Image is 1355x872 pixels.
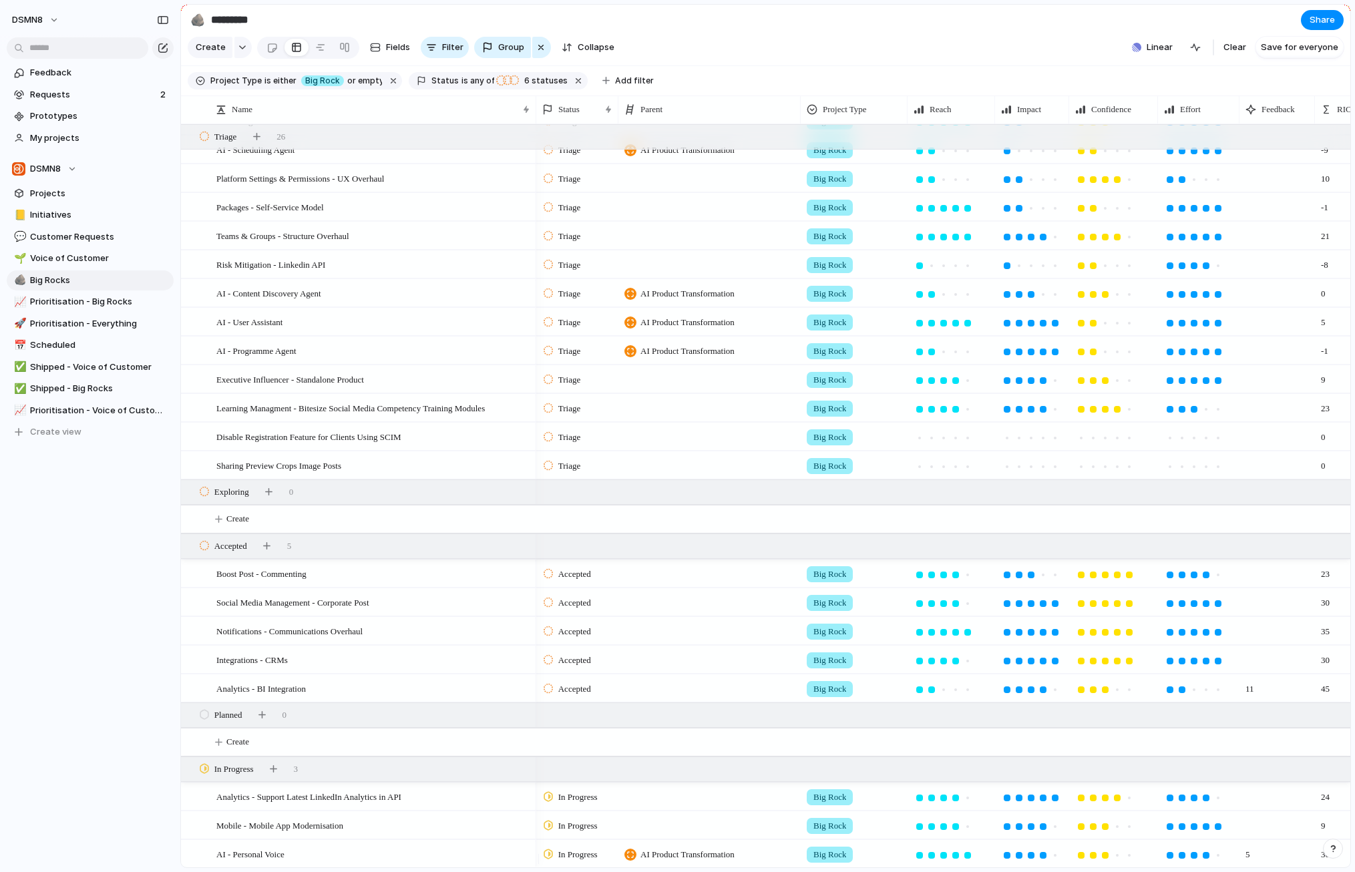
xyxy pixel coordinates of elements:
span: Triage [558,230,580,243]
span: Triage [558,431,580,444]
span: Prioritisation - Voice of Customer [30,404,169,417]
button: ✅ [12,361,25,374]
span: Analytics - Support Latest LinkedIn Analytics in API [216,789,401,804]
span: 3 [294,762,299,776]
span: Big Rock [813,819,846,833]
span: 5 [287,539,292,553]
span: AI Product Transformation [640,287,735,300]
div: 📅Scheduled [7,335,174,355]
button: 🪨 [187,9,208,31]
span: Sharing Preview Crops Image Posts [216,457,341,473]
span: Voice of Customer [30,252,169,265]
span: Create [226,735,249,748]
span: Big Rock [813,402,846,415]
span: Triage [558,201,580,214]
span: 21 [1316,222,1335,243]
button: DSMN8 [7,159,174,179]
span: AI - Content Discovery Agent [216,285,321,300]
div: 📈 [14,294,23,310]
span: Big Rock [813,144,846,157]
button: Share [1301,10,1344,30]
a: 💬Customer Requests [7,227,174,247]
a: 📒Initiatives [7,205,174,225]
button: Create view [7,422,174,442]
span: Mobile - Mobile App Modernisation [216,817,343,833]
span: Packages - Self-Service Model [216,199,324,214]
button: 📈 [12,404,25,417]
span: Big Rock [813,791,846,804]
span: any of [468,75,494,87]
span: Feedback [1262,103,1295,116]
div: 📒 [14,208,23,223]
div: 📈Prioritisation - Voice of Customer [7,401,174,421]
span: 0 [1316,452,1331,473]
span: Shipped - Big Rocks [30,382,169,395]
span: Big Rock [813,568,846,581]
div: ✅Shipped - Big Rocks [7,379,174,399]
span: Projects [30,187,169,200]
span: Shipped - Voice of Customer [30,361,169,374]
button: Clear [1218,37,1251,58]
button: ✅ [12,382,25,395]
span: Disable Registration Feature for Clients Using SCIM [216,429,401,444]
span: 23 [1316,395,1335,415]
span: Customer Requests [30,230,169,244]
span: Big Rock [813,258,846,272]
span: 30 [1316,841,1335,861]
a: Requests2 [7,85,174,105]
span: Risk Mitigation - Linkedin API [216,256,325,272]
div: 📈 [14,403,23,418]
span: Status [431,75,459,87]
span: 30 [1316,589,1335,610]
span: Big Rock [813,431,846,444]
span: statuses [520,75,568,87]
span: Triage [558,316,580,329]
span: Feedback [30,66,169,79]
span: Teams & Groups - Structure Overhaul [216,228,349,243]
span: Big Rock [813,625,846,638]
button: 🚀 [12,317,25,331]
span: 9 [1316,366,1331,387]
div: 🪨Big Rocks [7,270,174,290]
span: Triage [558,345,580,358]
span: AI Product Transformation [640,316,735,329]
span: Save for everyone [1261,41,1338,54]
span: 6 [520,75,532,85]
span: Platform Settings & Permissions - UX Overhaul [216,170,384,186]
span: is [264,75,271,87]
button: 📅 [12,339,25,352]
span: Accepted [558,568,591,581]
span: Scheduled [30,339,169,352]
div: 📅 [14,338,23,353]
span: Big Rock [813,172,846,186]
a: Feedback [7,63,174,83]
span: Parent [640,103,662,116]
span: Triage [558,258,580,272]
span: Prototypes [30,110,169,123]
span: Big Rock [813,201,846,214]
span: AI - Programme Agent [216,343,297,358]
span: Fields [386,41,410,54]
span: AI - User Assistant [216,314,282,329]
span: or empty [346,75,383,87]
span: Accepted [558,682,591,696]
span: Big Rock [813,459,846,473]
a: 📈Prioritisation - Big Rocks [7,292,174,312]
a: 🌱Voice of Customer [7,248,174,268]
a: ✅Shipped - Voice of Customer [7,357,174,377]
span: 23 [1316,560,1335,581]
div: 🚀 [14,316,23,331]
button: 💬 [12,230,25,244]
span: is [461,75,468,87]
a: My projects [7,128,174,148]
span: Collapse [578,41,614,54]
span: Project Type [823,103,867,116]
span: Triage [558,402,580,415]
button: DSMN8 [6,9,66,31]
button: Add filter [594,71,662,90]
span: AI - Personal Voice [216,846,284,861]
span: Initiatives [30,208,169,222]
